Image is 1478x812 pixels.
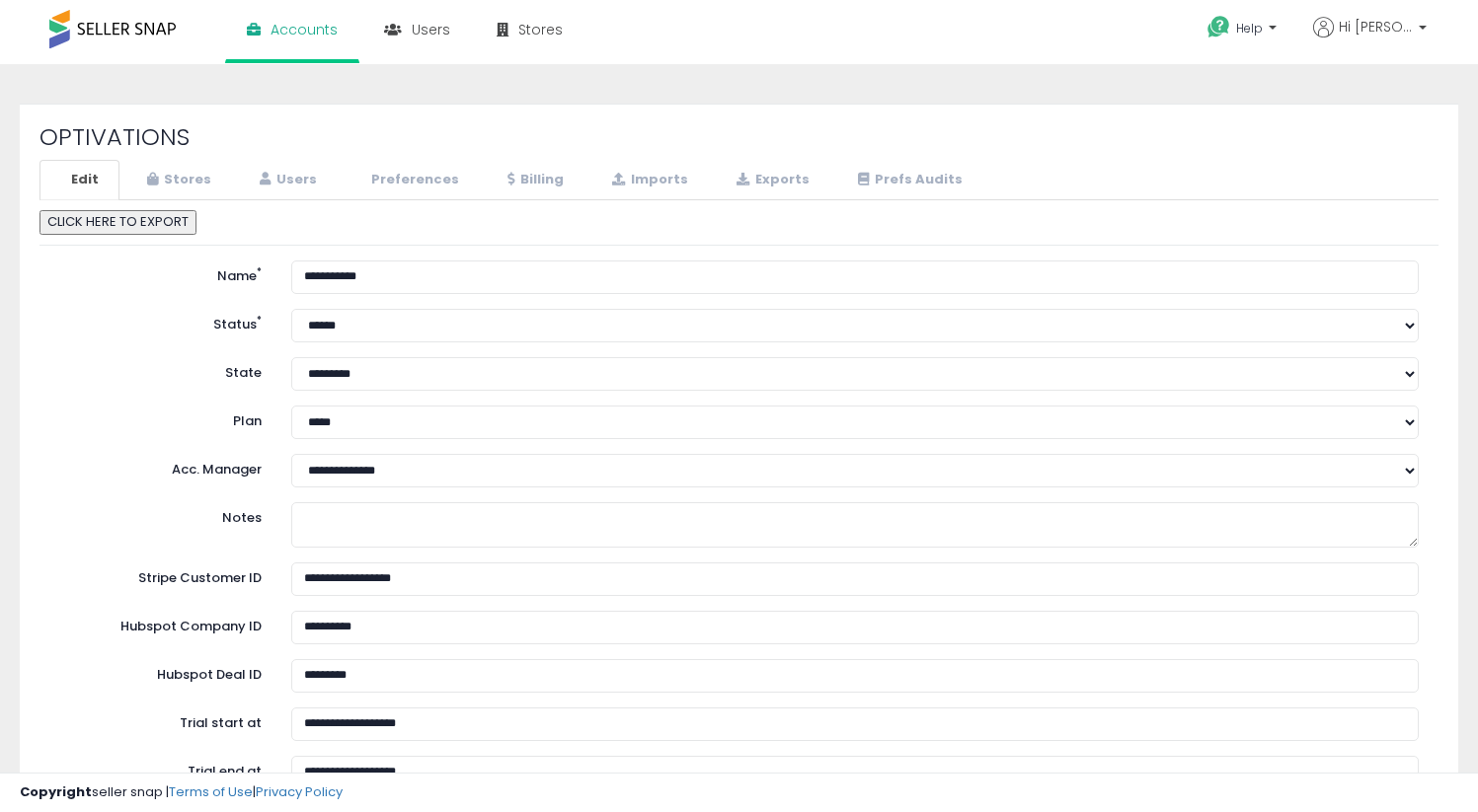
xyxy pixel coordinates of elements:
[234,160,338,200] a: Users
[39,124,1439,150] h2: OPTIVATIONS
[39,160,119,200] a: Edit
[169,782,253,801] a: Terms of Use
[44,611,276,636] label: Hubspot Company ID
[412,20,450,39] span: Users
[44,454,276,480] label: Acc. Manager
[482,160,584,200] a: Billing
[44,562,276,588] label: Stripe Customer ID
[44,357,276,383] label: State
[44,502,276,528] label: Notes
[44,659,276,685] label: Hubspot Deal ID
[44,406,276,431] label: Plan
[1339,17,1413,37] span: Hi [PERSON_NAME]
[340,160,480,200] a: Preferences
[121,160,232,200] a: Stores
[39,210,196,235] button: CLICK HERE TO EXPORT
[20,782,92,801] strong: Copyright
[1236,20,1263,37] span: Help
[271,20,338,39] span: Accounts
[44,309,276,334] label: Status
[518,20,563,39] span: Stores
[711,160,830,200] a: Exports
[586,160,709,200] a: Imports
[256,782,343,801] a: Privacy Policy
[44,260,276,286] label: Name
[1313,17,1427,61] a: Hi [PERSON_NAME]
[1206,15,1231,39] i: Get Help
[44,756,276,781] label: Trial end at
[832,160,983,200] a: Prefs Audits
[44,707,276,733] label: Trial start at
[20,783,343,802] div: seller snap | |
